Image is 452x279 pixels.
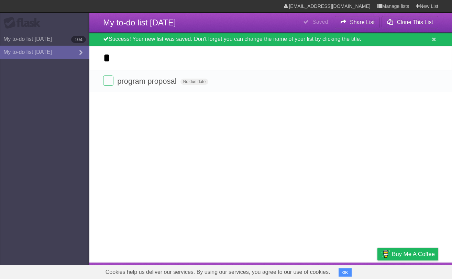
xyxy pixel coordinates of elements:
[392,248,435,260] span: Buy me a coffee
[89,33,452,46] div: Success! Your new list was saved. Don't forget you can change the name of your list by clicking t...
[3,17,45,29] div: Flask
[382,16,438,28] button: Clone This List
[309,264,337,277] a: Developers
[117,77,178,85] span: program proposal
[350,19,375,25] b: Share List
[180,79,208,85] span: No due date
[339,268,352,277] button: OK
[286,264,300,277] a: About
[103,18,176,27] span: My to-do list [DATE]
[99,265,337,279] span: Cookies help us deliver our services. By using our services, you agree to our use of cookies.
[381,248,390,260] img: Buy me a coffee
[335,16,380,28] button: Share List
[345,264,360,277] a: Terms
[71,36,86,43] b: 104
[377,248,438,260] a: Buy me a coffee
[368,264,386,277] a: Privacy
[397,19,433,25] b: Clone This List
[103,75,113,86] label: Done
[395,264,438,277] a: Suggest a feature
[312,19,328,25] b: Saved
